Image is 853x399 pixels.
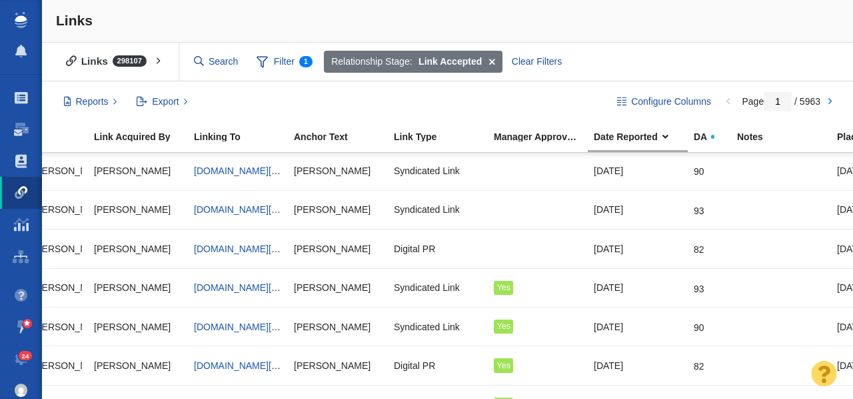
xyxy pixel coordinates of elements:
span: [PERSON_NAME] [94,165,171,177]
input: Search [189,50,245,73]
td: Yes [488,307,588,346]
span: Syndicated Link [394,321,460,333]
div: Link Type [394,132,492,141]
td: Yes [488,346,588,385]
div: Clear Filters [504,51,569,73]
div: [PERSON_NAME] [294,312,382,341]
div: Manager Approved Link? [494,132,592,141]
span: Digital PR [394,360,435,372]
td: Syndicated Link [388,151,488,190]
a: Linking To [194,132,293,143]
span: [PERSON_NAME] [94,243,171,255]
a: [DOMAIN_NAME][URL] [194,360,293,371]
td: Yes [488,268,588,307]
span: Digital PR [394,243,435,255]
span: Yes [496,361,510,370]
div: 93 [694,274,704,295]
span: Syndicated Link [394,204,460,216]
a: [DOMAIN_NAME][URL] [194,322,293,332]
div: 82 [694,234,704,256]
span: [PERSON_NAME] [94,321,171,333]
strong: Link Accepted [419,55,482,69]
div: Notes [737,132,836,141]
a: Anchor Text [294,132,393,143]
div: [DATE] [594,312,682,341]
span: Configure Columns [631,95,711,109]
div: [PERSON_NAME] [294,156,382,185]
span: [PERSON_NAME] [94,282,171,294]
div: [PERSON_NAME] [294,234,382,263]
a: DA [694,132,736,143]
img: buzzstream_logo_iconsimple.png [15,12,27,28]
span: Yes [496,283,510,292]
td: Taylor Tomita [88,346,188,385]
span: Syndicated Link [394,165,460,177]
div: [DATE] [594,195,682,224]
span: Filter [249,49,320,75]
div: Anchor Text [294,132,393,141]
div: [DATE] [594,156,682,185]
td: Digital PR [388,346,488,385]
td: Digital PR [388,230,488,268]
div: [PERSON_NAME] [294,274,382,302]
a: [DOMAIN_NAME][URL] [194,244,293,254]
span: Syndicated Link [394,282,460,294]
div: [DATE] [594,351,682,380]
td: Devin Boudreaux [88,151,188,190]
div: 93 [694,195,704,217]
td: Syndicated Link [388,307,488,346]
div: 82 [694,351,704,372]
div: Date Reported [594,132,692,141]
span: Relationship Stage: [331,55,412,69]
span: Yes [496,322,510,331]
span: Links [56,13,93,28]
button: Export [129,91,195,113]
td: Syndicated Link [388,268,488,307]
td: Devin Boudreaux [88,230,188,268]
span: Page / 5963 [742,96,820,107]
div: 90 [694,156,704,177]
td: Devin Boudreaux [88,190,188,229]
div: [DATE] [594,274,682,302]
a: [DOMAIN_NAME][URL] [194,204,293,215]
div: 90 [694,312,704,334]
span: [PERSON_NAME] [94,360,171,372]
button: Configure Columns [610,91,719,113]
td: Taylor Tomita [88,307,188,346]
a: [DOMAIN_NAME][URL] [194,165,293,176]
div: Linking To [194,132,293,141]
div: [DATE] [594,234,682,263]
div: Link Acquired By [94,132,193,141]
a: [DOMAIN_NAME][URL] [194,282,293,293]
span: Reports [76,95,109,109]
a: Manager Approved Link? [494,132,592,143]
button: Reports [56,91,125,113]
span: DA [694,132,707,141]
span: [PERSON_NAME] [94,204,171,216]
div: [PERSON_NAME] [294,195,382,224]
td: Taylor Tomita [88,268,188,307]
span: 24 [19,351,33,361]
img: 4d4450a2c5952a6e56f006464818e682 [15,384,28,397]
span: Export [152,95,179,109]
a: Link Acquired By [94,132,193,143]
a: Notes [737,132,836,143]
div: [PERSON_NAME] [294,351,382,380]
span: 1 [299,56,313,67]
td: Syndicated Link [388,190,488,229]
a: Link Type [394,132,492,143]
a: Date Reported [594,132,692,143]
